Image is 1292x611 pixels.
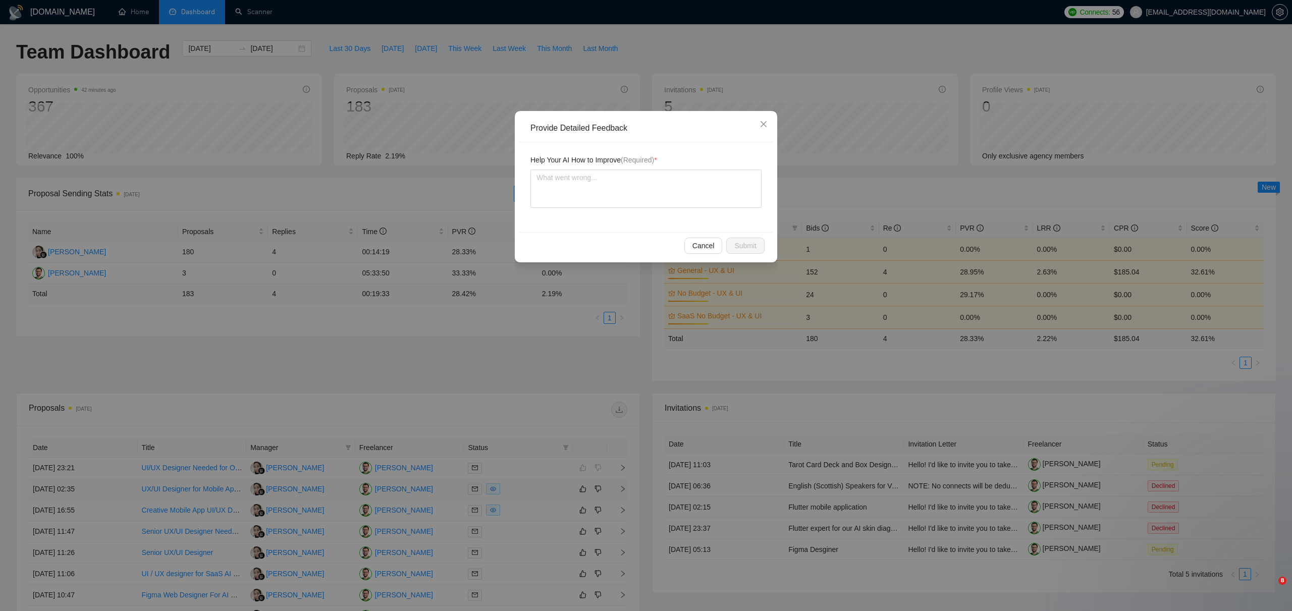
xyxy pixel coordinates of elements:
span: Help Your AI How to Improve [530,154,657,165]
button: Cancel [684,238,723,254]
span: (Required) [621,156,654,164]
button: Close [750,111,777,138]
iframe: Intercom live chat [1258,577,1282,601]
div: Provide Detailed Feedback [530,123,769,134]
button: Submit [726,238,765,254]
span: Cancel [692,240,715,251]
span: 8 [1278,577,1286,585]
span: close [760,120,768,128]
